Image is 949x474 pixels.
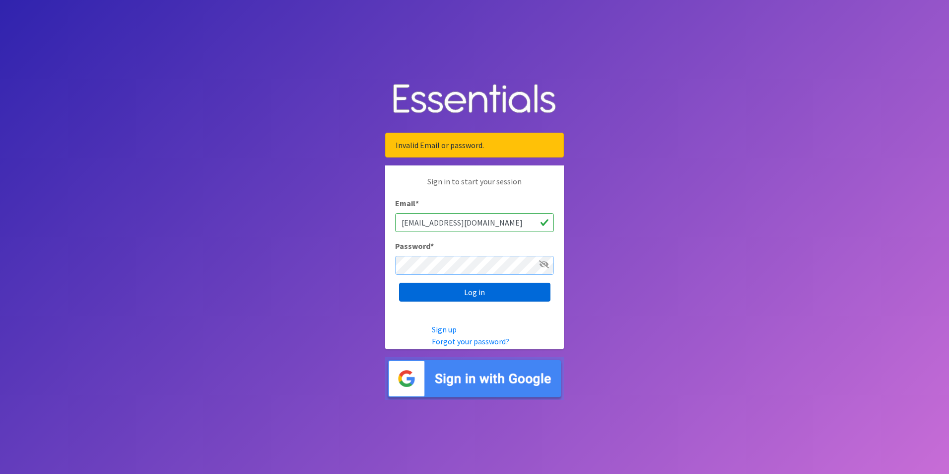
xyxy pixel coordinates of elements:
a: Sign up [432,324,457,334]
div: Invalid Email or password. [385,133,564,158]
img: Human Essentials [385,74,564,125]
label: Email [395,197,419,209]
img: Sign in with Google [385,357,564,400]
abbr: required [415,198,419,208]
input: Log in [399,283,550,302]
a: Forgot your password? [432,336,509,346]
abbr: required [430,241,434,251]
p: Sign in to start your session [395,175,554,197]
label: Password [395,240,434,252]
